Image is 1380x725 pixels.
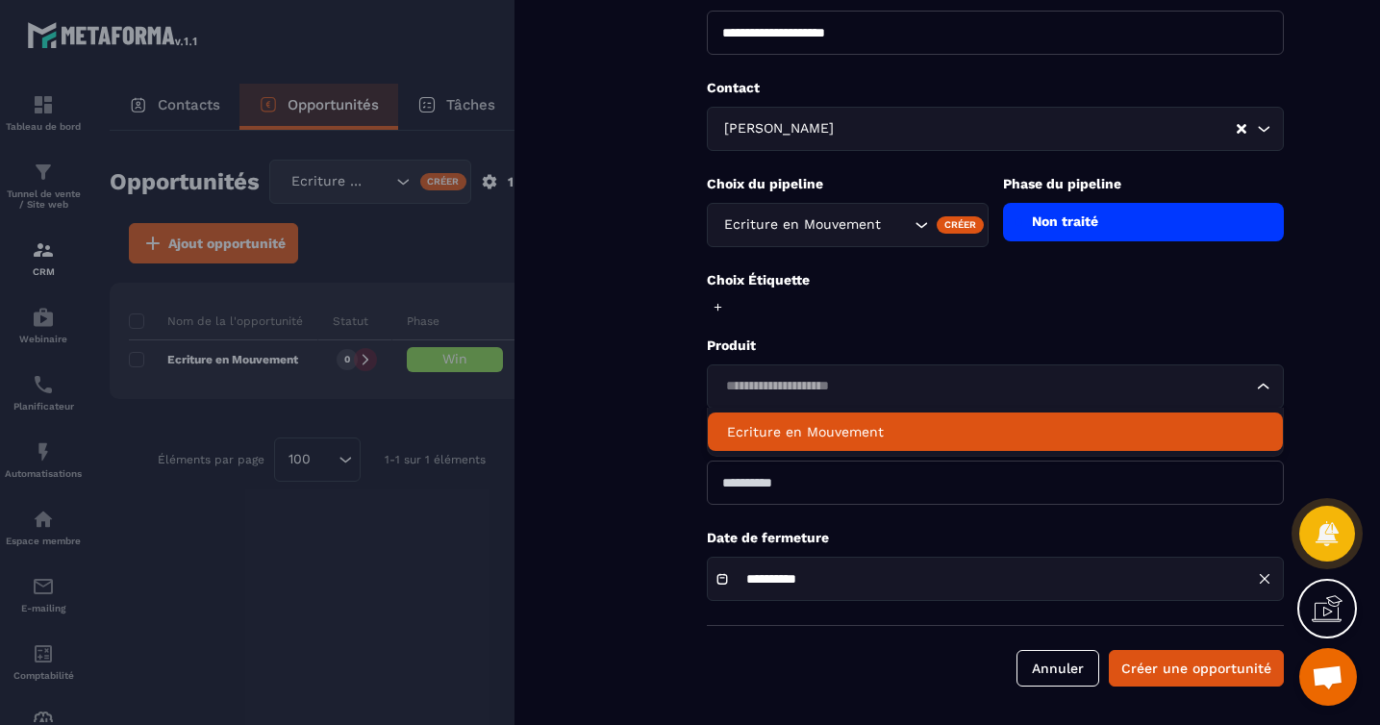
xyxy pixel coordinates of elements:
[1109,650,1284,687] button: Créer une opportunité
[885,214,910,236] input: Search for option
[719,214,885,236] span: Ecriture en Mouvement
[707,175,989,193] p: Choix du pipeline
[707,107,1284,151] div: Search for option
[727,422,1264,441] p: Ecriture en Mouvement
[707,203,989,247] div: Search for option
[707,337,1284,355] p: Produit
[838,118,1235,139] input: Search for option
[1003,175,1285,193] p: Phase du pipeline
[1299,648,1357,706] a: Ouvrir le chat
[937,216,984,234] div: Créer
[707,79,1284,97] p: Contact
[1237,122,1246,137] button: Clear Selected
[719,118,838,139] span: [PERSON_NAME]
[707,364,1284,409] div: Search for option
[707,529,1284,547] p: Date de fermeture
[719,376,1252,397] input: Search for option
[1016,650,1099,687] button: Annuler
[707,271,1284,289] p: Choix Étiquette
